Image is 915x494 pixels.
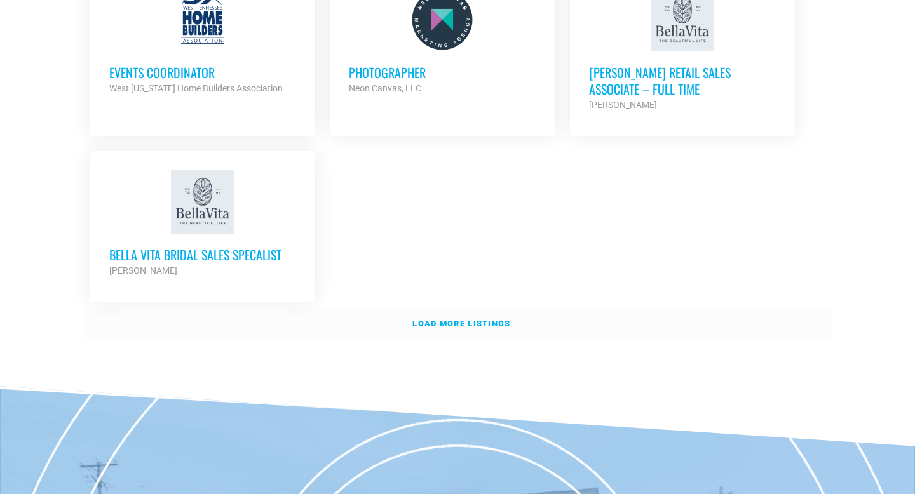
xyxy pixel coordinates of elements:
[83,309,832,338] a: Load more listings
[109,265,177,276] strong: [PERSON_NAME]
[349,83,421,93] strong: Neon Canvas, LLC
[412,319,510,328] strong: Load more listings
[109,246,296,263] h3: Bella Vita Bridal Sales Specalist
[90,151,315,297] a: Bella Vita Bridal Sales Specalist [PERSON_NAME]
[349,64,536,81] h3: Photographer
[589,100,657,110] strong: [PERSON_NAME]
[109,64,296,81] h3: Events Coordinator
[109,83,283,93] strong: West [US_STATE] Home Builders Association
[589,64,776,97] h3: [PERSON_NAME] Retail Sales Associate – Full Time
